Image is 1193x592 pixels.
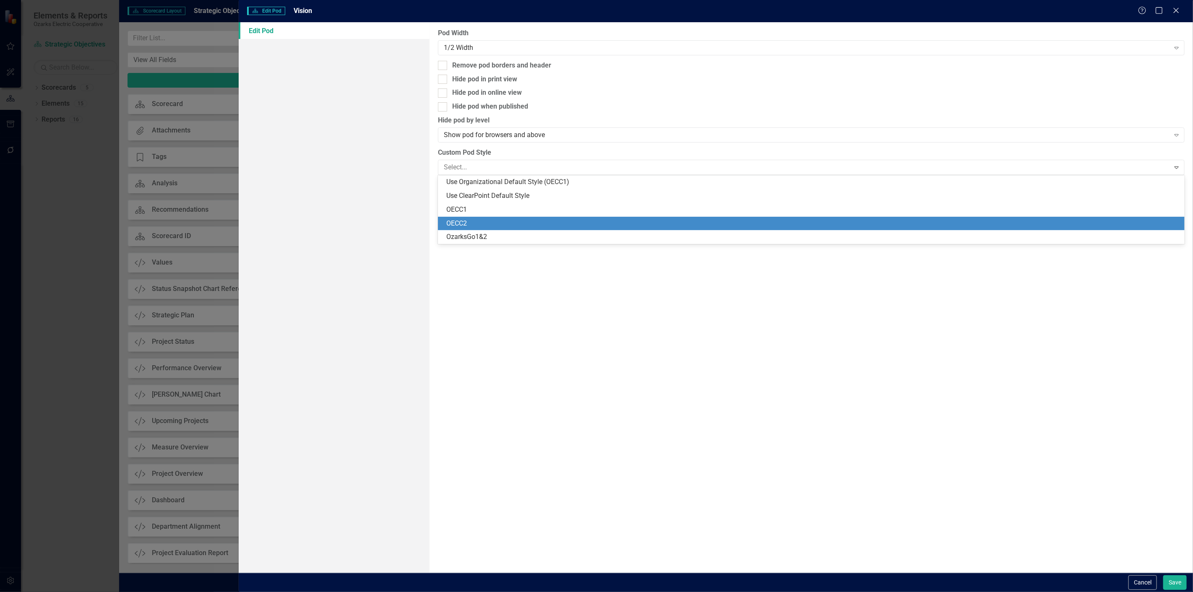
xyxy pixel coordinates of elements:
button: Save [1163,575,1187,590]
div: Hide pod in online view [452,88,522,98]
label: Custom Pod Style [438,148,1185,158]
button: Cancel [1128,575,1157,590]
div: Remove pod borders and header [452,61,551,70]
div: Use ClearPoint Default Style [446,191,1180,201]
div: OECC1 [446,205,1180,215]
div: Use Organizational Default Style (OECC1) [446,177,1180,187]
div: 1/2 Width [444,43,1170,52]
label: Hide pod by level [438,116,1185,125]
div: OECC2 [446,219,1180,228]
span: Vision [294,7,312,15]
div: Show pod for browsers and above [444,130,1170,140]
div: Hide pod when published [452,102,528,112]
div: OzarksGo1&2 [446,232,1180,242]
a: Edit Pod [239,22,430,39]
div: Hide pod in print view [452,75,517,84]
span: Edit Pod [247,7,285,15]
label: Pod Width [438,29,1185,38]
